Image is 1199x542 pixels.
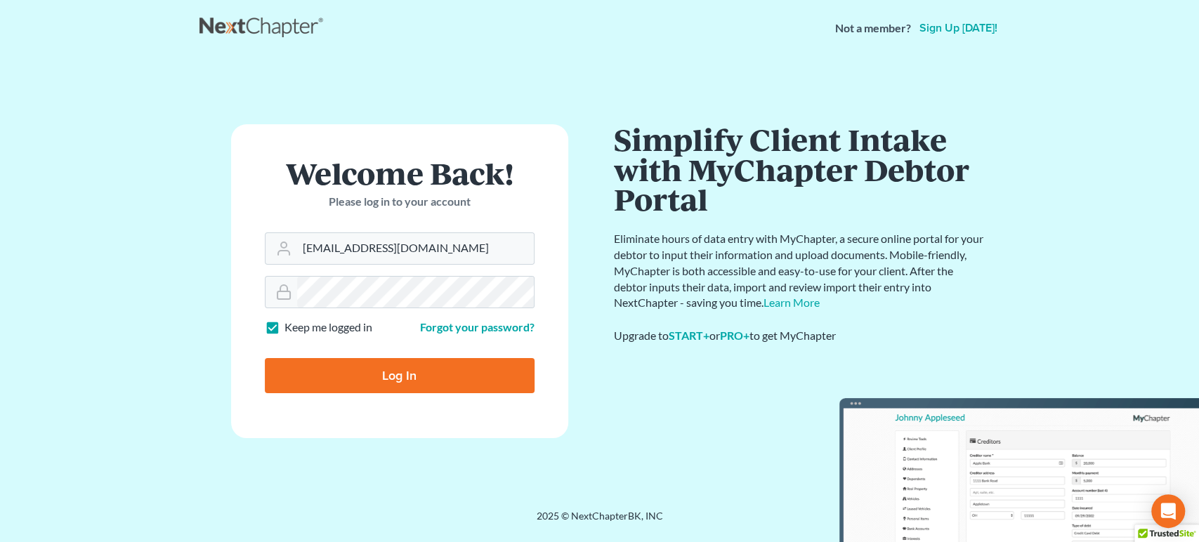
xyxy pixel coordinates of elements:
[764,296,820,309] a: Learn More
[917,22,1000,34] a: Sign up [DATE]!
[297,233,534,264] input: Email Address
[835,20,911,37] strong: Not a member?
[265,358,535,393] input: Log In
[420,320,535,333] a: Forgot your password?
[265,158,535,188] h1: Welcome Back!
[284,319,372,336] label: Keep me logged in
[614,328,986,344] div: Upgrade to or to get MyChapter
[614,231,986,311] p: Eliminate hours of data entry with MyChapter, a secure online portal for your debtor to input the...
[265,194,535,210] p: Please log in to your account
[1151,494,1185,528] div: Open Intercom Messenger
[669,329,709,342] a: START+
[720,329,749,342] a: PRO+
[199,509,1000,534] div: 2025 © NextChapterBK, INC
[614,124,986,214] h1: Simplify Client Intake with MyChapter Debtor Portal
